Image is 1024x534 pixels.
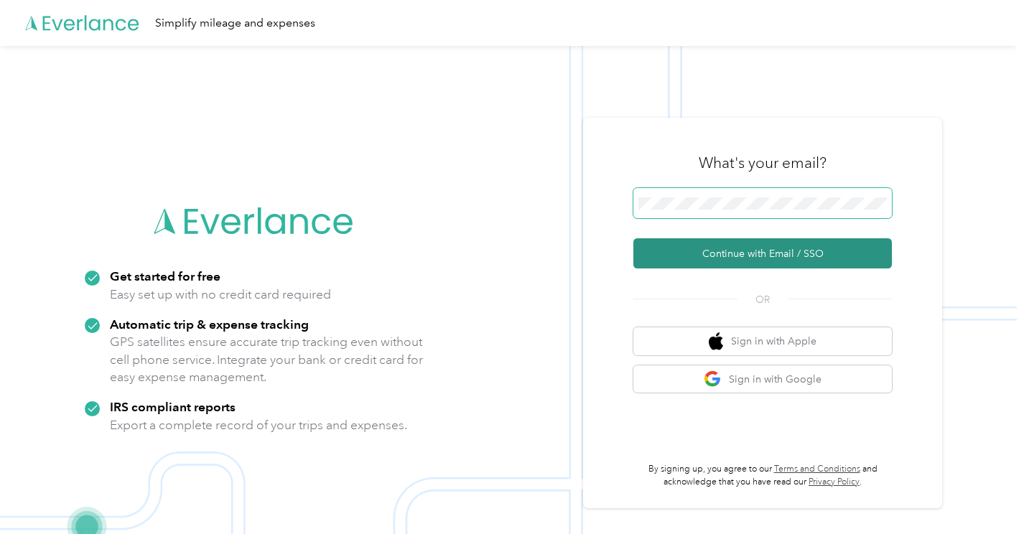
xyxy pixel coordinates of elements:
[809,477,860,487] a: Privacy Policy
[704,370,722,388] img: google logo
[110,286,331,304] p: Easy set up with no credit card required
[709,332,723,350] img: apple logo
[110,317,309,332] strong: Automatic trip & expense tracking
[699,153,827,173] h3: What's your email?
[774,464,860,474] a: Terms and Conditions
[110,416,407,434] p: Export a complete record of your trips and expenses.
[633,463,892,488] p: By signing up, you agree to our and acknowledge that you have read our .
[155,14,315,32] div: Simplify mileage and expenses
[633,365,892,393] button: google logoSign in with Google
[110,333,424,386] p: GPS satellites ensure accurate trip tracking even without cell phone service. Integrate your bank...
[110,399,236,414] strong: IRS compliant reports
[633,238,892,268] button: Continue with Email / SSO
[737,292,788,307] span: OR
[633,327,892,355] button: apple logoSign in with Apple
[110,268,220,284] strong: Get started for free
